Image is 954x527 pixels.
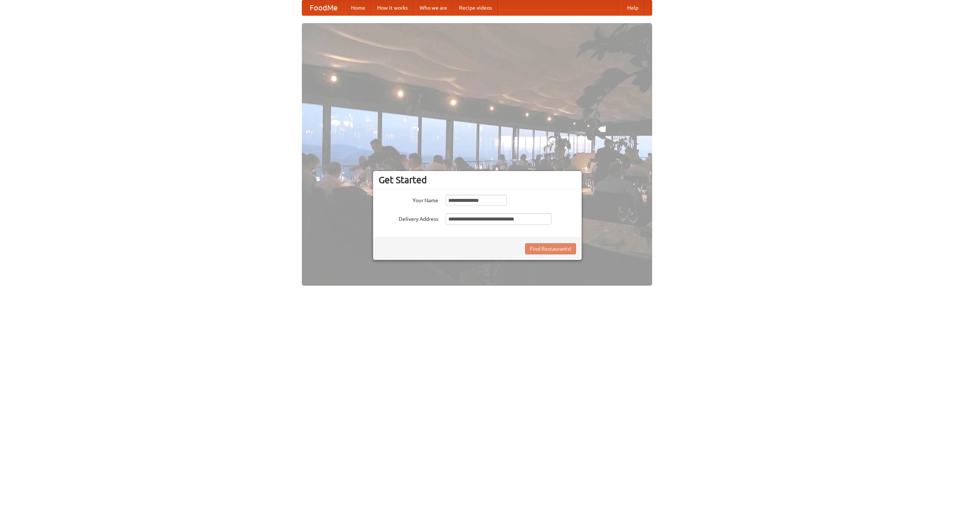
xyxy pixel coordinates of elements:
h3: Get Started [379,174,576,185]
label: Delivery Address [379,213,438,223]
a: FoodMe [302,0,345,15]
a: Home [345,0,371,15]
a: Who we are [414,0,453,15]
a: How it works [371,0,414,15]
a: Help [621,0,644,15]
a: Recipe videos [453,0,498,15]
button: Find Restaurants! [525,243,576,254]
label: Your Name [379,195,438,204]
